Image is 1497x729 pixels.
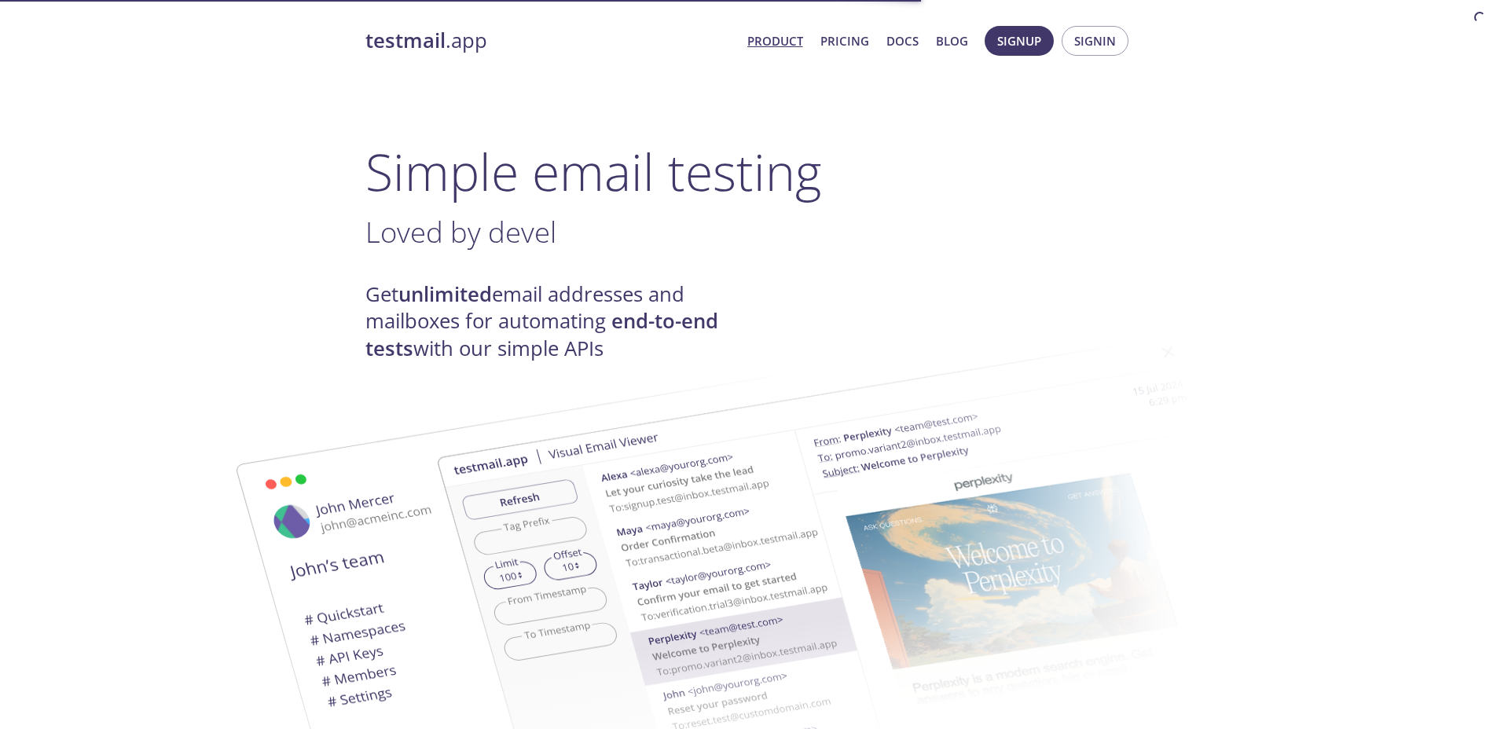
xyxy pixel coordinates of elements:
[365,27,446,54] strong: testmail
[1074,31,1116,51] span: Signin
[1062,26,1128,56] button: Signin
[365,307,718,361] strong: end-to-end tests
[365,212,556,251] span: Loved by devel
[365,141,1132,202] h1: Simple email testing
[398,280,492,308] strong: unlimited
[820,31,869,51] a: Pricing
[997,31,1041,51] span: Signup
[747,31,803,51] a: Product
[936,31,968,51] a: Blog
[985,26,1054,56] button: Signup
[365,27,735,54] a: testmail.app
[886,31,919,51] a: Docs
[365,281,749,362] h4: Get email addresses and mailboxes for automating with our simple APIs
